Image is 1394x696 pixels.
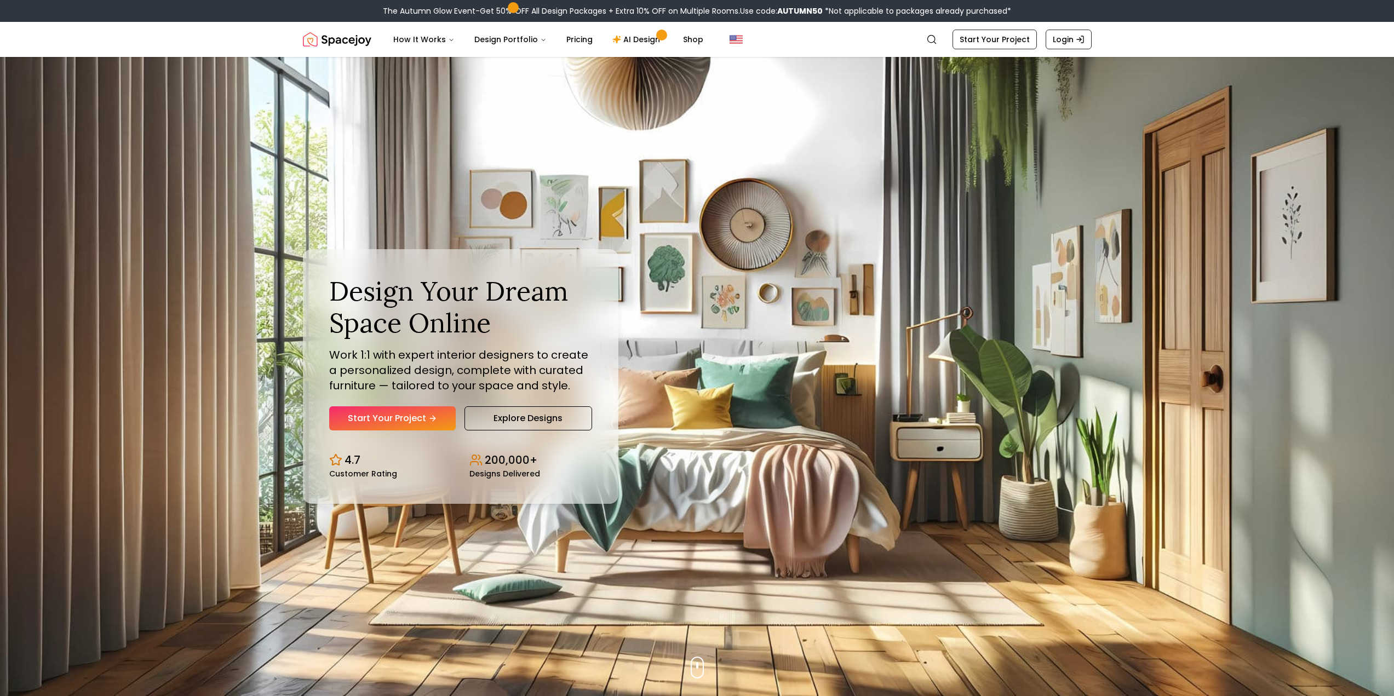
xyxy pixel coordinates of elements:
[469,470,540,478] small: Designs Delivered
[466,28,555,50] button: Design Portfolio
[558,28,601,50] a: Pricing
[345,452,360,468] p: 4.7
[953,30,1037,49] a: Start Your Project
[464,406,592,430] a: Explore Designs
[329,347,592,393] p: Work 1:1 with expert interior designers to create a personalized design, complete with curated fu...
[329,275,592,338] h1: Design Your Dream Space Online
[329,444,592,478] div: Design stats
[604,28,672,50] a: AI Design
[329,470,397,478] small: Customer Rating
[674,28,712,50] a: Shop
[329,406,456,430] a: Start Your Project
[485,452,537,468] p: 200,000+
[303,22,1092,57] nav: Global
[385,28,463,50] button: How It Works
[303,28,371,50] img: Spacejoy Logo
[383,5,1011,16] div: The Autumn Glow Event-Get 50% OFF All Design Packages + Extra 10% OFF on Multiple Rooms.
[730,33,743,46] img: United States
[385,28,712,50] nav: Main
[823,5,1011,16] span: *Not applicable to packages already purchased*
[1046,30,1092,49] a: Login
[303,28,371,50] a: Spacejoy
[777,5,823,16] b: AUTUMN50
[740,5,823,16] span: Use code:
